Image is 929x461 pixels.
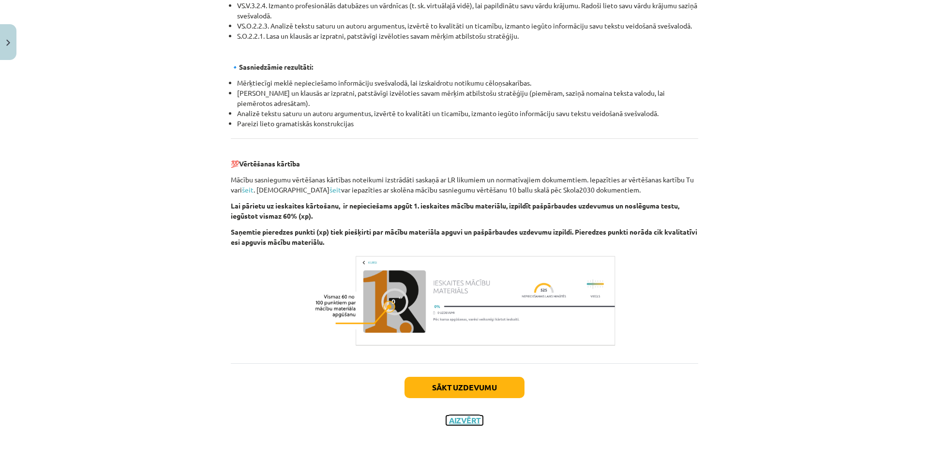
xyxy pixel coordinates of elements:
button: Aizvērt [446,416,483,425]
li: Mērķtiecīgi meklē nepieciešamo informāciju svešvalodā, lai izskaidrotu notikumu cēloņsakarības. [237,78,698,88]
button: Sākt uzdevumu [405,377,524,398]
a: šeit [330,185,341,194]
strong: Sasniedzāmie rezultāti: [239,62,313,71]
b: Lai pārietu uz ieskaites kārtošanu, ir nepieciešams apgūt 1. ieskaites mācību materiālu, izpildīt... [231,201,679,220]
li: S.O.2.2.1. Lasa un klausās ar izpratni, patstāvīgi izvēloties savam mērķim atbilstošu stratēģiju. [237,31,698,41]
p: Mācību sasniegumu vērtēšanas kārtības noteikumi izstrādāti saskaņā ar LR likumiem un normatīvajie... [231,175,698,195]
li: Analizē tekstu saturu un autoru argumentus, izvērtē to kvalitāti un ticamību, izmanto iegūto info... [237,108,698,119]
p: 🔹 [231,62,698,72]
b: Vērtēšanas kārtība [239,159,300,168]
li: VS.O.2.2.3. Analizē tekstu saturu un autoru argumentus, izvērtē to kvalitāti un ticamību, izmanto... [237,21,698,31]
li: Pareizi lieto gramatiskās konstrukcijas [237,119,698,129]
img: icon-close-lesson-0947bae3869378f0d4975bcd49f059093ad1ed9edebbc8119c70593378902aed.svg [6,40,10,46]
b: Saņemtie pieredzes punkti (xp) tiek piešķirti par mācību materiāla apguvi un pašpārbaudes uzdevum... [231,227,697,246]
li: [PERSON_NAME] un klausās ar izpratni, patstāvīgi izvēloties savam mērķim atbilstošu stratēģiju (p... [237,88,698,108]
li: VS.V.3.2.4. Izmanto profesionālās datubāzes un vārdnīcas (t. sk. virtuālajā vidē), lai papildināt... [237,0,698,21]
a: šeit [242,185,254,194]
p: 💯 [231,149,698,169]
